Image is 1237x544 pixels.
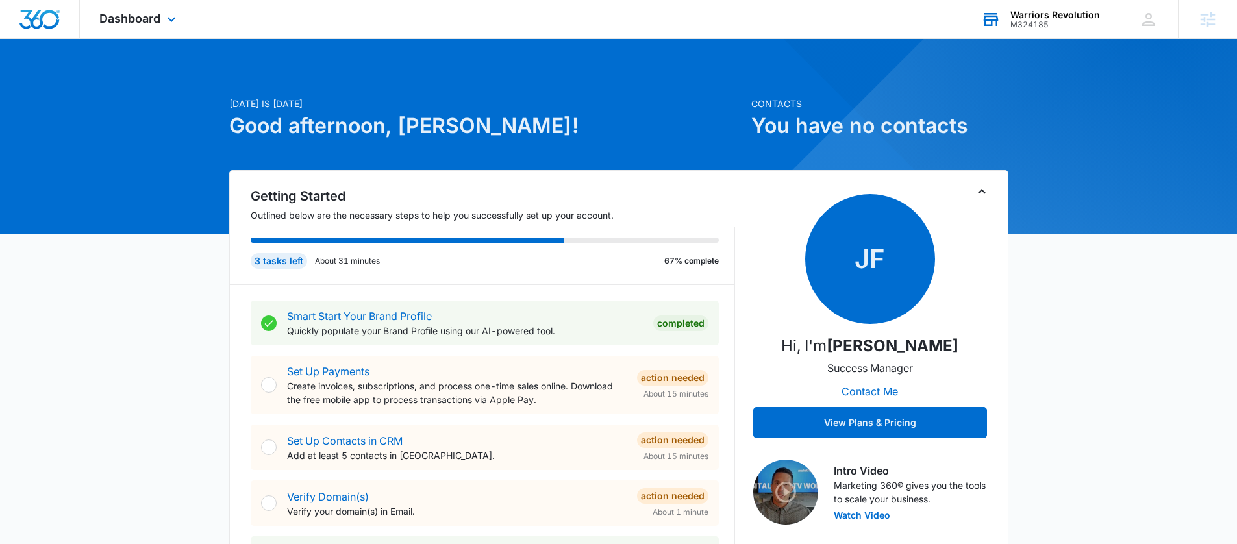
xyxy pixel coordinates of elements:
button: Contact Me [829,376,911,407]
button: Toggle Collapse [974,184,990,199]
p: About 31 minutes [315,255,380,267]
h3: Intro Video [834,463,987,478]
a: Verify Domain(s) [287,490,369,503]
p: 67% complete [664,255,719,267]
span: Dashboard [99,12,160,25]
p: Marketing 360® gives you the tools to scale your business. [834,478,987,506]
p: Contacts [751,97,1008,110]
div: Completed [653,315,708,331]
p: Create invoices, subscriptions, and process one-time sales online. Download the free mobile app t... [287,379,627,406]
h2: Getting Started [251,186,735,206]
p: Outlined below are the necessary steps to help you successfully set up your account. [251,208,735,222]
h1: Good afternoon, [PERSON_NAME]! [229,110,743,142]
div: Action Needed [637,488,708,504]
p: Add at least 5 contacts in [GEOGRAPHIC_DATA]. [287,449,627,462]
div: Action Needed [637,370,708,386]
span: About 15 minutes [643,451,708,462]
strong: [PERSON_NAME] [827,336,958,355]
img: Intro Video [753,460,818,525]
a: Set Up Payments [287,365,369,378]
div: account id [1010,20,1100,29]
button: View Plans & Pricing [753,407,987,438]
button: Watch Video [834,511,890,520]
p: Verify your domain(s) in Email. [287,504,627,518]
div: 3 tasks left [251,253,307,269]
span: About 1 minute [653,506,708,518]
div: Action Needed [637,432,708,448]
h1: You have no contacts [751,110,1008,142]
a: Smart Start Your Brand Profile [287,310,432,323]
p: Hi, I'm [781,334,958,358]
span: About 15 minutes [643,388,708,400]
p: [DATE] is [DATE] [229,97,743,110]
div: account name [1010,10,1100,20]
a: Set Up Contacts in CRM [287,434,403,447]
p: Success Manager [827,360,913,376]
span: JF [805,194,935,324]
p: Quickly populate your Brand Profile using our AI-powered tool. [287,324,643,338]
